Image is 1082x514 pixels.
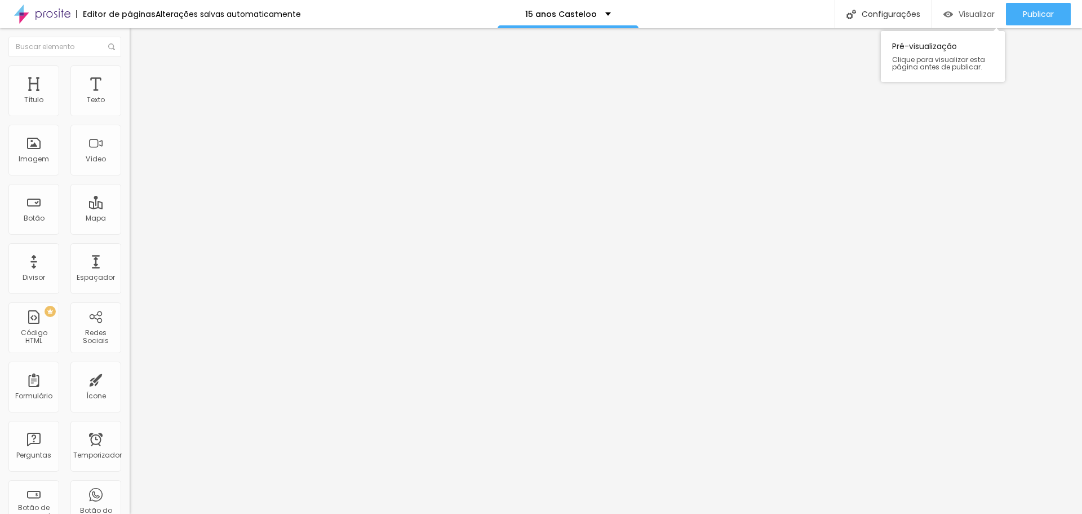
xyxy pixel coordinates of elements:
font: Código HTML [21,328,47,345]
font: Configurações [862,8,920,20]
font: Pré-visualização [892,41,957,52]
font: Espaçador [77,273,115,282]
input: Buscar elemento [8,37,121,57]
font: Título [24,95,43,104]
font: Divisor [23,273,45,282]
font: Publicar [1023,8,1054,20]
font: Perguntas [16,450,51,460]
font: Ícone [86,391,106,401]
font: Botão [24,213,45,223]
img: Ícone [108,43,115,50]
font: Imagem [19,154,49,164]
font: Redes Sociais [83,328,109,345]
font: Mapa [86,213,106,223]
font: Editor de páginas [83,8,156,20]
font: Temporizador [73,450,122,460]
font: Texto [87,95,105,104]
img: view-1.svg [943,10,953,19]
img: Ícone [846,10,856,19]
button: Visualizar [932,3,1006,25]
button: Publicar [1006,3,1071,25]
font: 15 anos Casteloo [525,8,597,20]
font: Visualizar [959,8,995,20]
font: Formulário [15,391,52,401]
font: Clique para visualizar esta página antes de publicar. [892,55,985,72]
font: Vídeo [86,154,106,164]
font: Alterações salvas automaticamente [156,8,301,20]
